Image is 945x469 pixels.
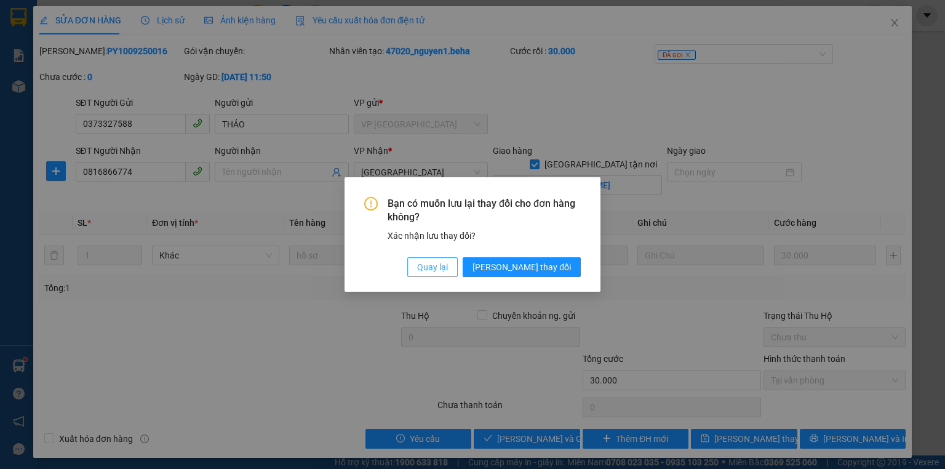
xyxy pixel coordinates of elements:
[417,260,448,274] span: Quay lại
[364,197,378,210] span: exclamation-circle
[407,257,458,277] button: Quay lại
[472,260,571,274] span: [PERSON_NAME] thay đổi
[388,197,581,225] span: Bạn có muốn lưu lại thay đổi cho đơn hàng không?
[463,257,581,277] button: [PERSON_NAME] thay đổi
[388,229,581,243] div: Xác nhận lưu thay đổi?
